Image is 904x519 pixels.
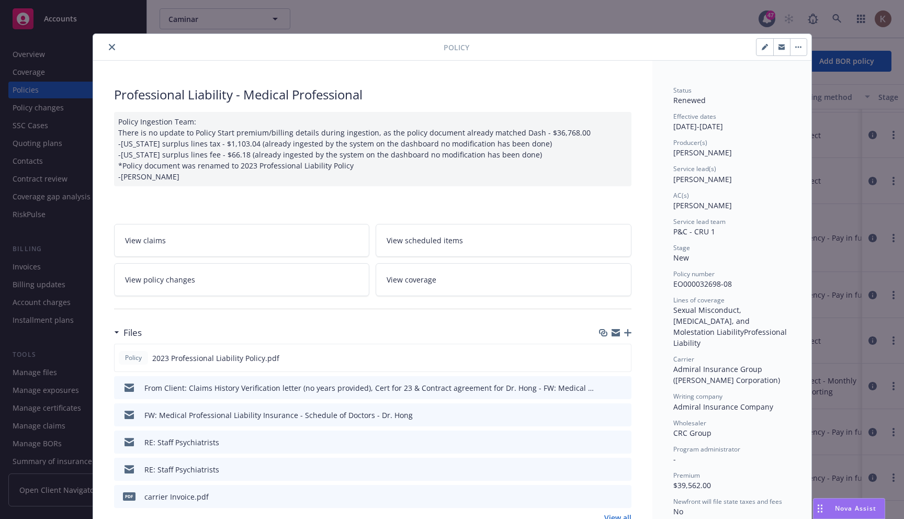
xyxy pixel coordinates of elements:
span: View claims [125,235,166,246]
span: Professional Liability [673,327,789,348]
div: Drag to move [813,499,827,518]
span: Policy [123,353,144,363]
span: [PERSON_NAME] [673,174,732,184]
span: pdf [123,492,135,500]
button: download file [601,437,609,448]
span: [PERSON_NAME] [673,200,732,210]
span: Service lead(s) [673,164,716,173]
div: Policy Ingestion Team: There is no update to Policy Start premium/billing details during ingestio... [114,112,631,186]
span: No [673,506,683,516]
span: Policy [444,42,469,53]
span: New [673,253,689,263]
button: download file [601,410,609,421]
button: download file [601,353,609,364]
span: [PERSON_NAME] [673,148,732,157]
a: View policy changes [114,263,370,296]
span: $39,562.00 [673,480,711,490]
span: Policy number [673,269,715,278]
span: - [673,454,676,464]
span: CRC Group [673,428,711,438]
span: Admiral Insurance Company [673,402,773,412]
span: Program administrator [673,445,740,454]
button: preview file [617,353,627,364]
span: Nova Assist [835,504,876,513]
span: EO000032698-08 [673,279,732,289]
span: Premium [673,471,700,480]
div: [DATE] - [DATE] [673,112,790,132]
span: Renewed [673,95,706,105]
span: View policy changes [125,274,195,285]
span: Sexual Misconduct, [MEDICAL_DATA], and Molestation Liability [673,305,752,337]
button: download file [601,382,609,393]
div: RE: Staff Psychiatrists [144,464,219,475]
div: Files [114,326,142,340]
button: preview file [618,491,627,502]
a: View claims [114,224,370,257]
a: View scheduled items [376,224,631,257]
div: FW: Medical Professional Liability Insurance - Schedule of Doctors - Dr. Hong [144,410,413,421]
div: Professional Liability - Medical Professional [114,86,631,104]
span: Service lead team [673,217,726,226]
button: download file [601,464,609,475]
span: Status [673,86,692,95]
span: P&C - CRU 1 [673,227,715,236]
span: Newfront will file state taxes and fees [673,497,782,506]
button: Nova Assist [813,498,885,519]
button: close [106,41,118,53]
span: AC(s) [673,191,689,200]
span: View coverage [387,274,436,285]
button: preview file [618,382,627,393]
a: View coverage [376,263,631,296]
span: Effective dates [673,112,716,121]
span: View scheduled items [387,235,463,246]
span: Admiral Insurance Group ([PERSON_NAME] Corporation) [673,364,780,385]
span: Producer(s) [673,138,707,147]
span: 2023 Professional Liability Policy.pdf [152,353,279,364]
span: Wholesaler [673,419,706,427]
span: Writing company [673,392,722,401]
h3: Files [123,326,142,340]
div: From Client: Claims History Verification letter (no years provided), Cert for 23 & Contract agree... [144,382,597,393]
button: preview file [618,464,627,475]
button: preview file [618,437,627,448]
span: Lines of coverage [673,296,725,304]
button: download file [601,491,609,502]
button: preview file [618,410,627,421]
span: Carrier [673,355,694,364]
div: RE: Staff Psychiatrists [144,437,219,448]
div: carrier Invoice.pdf [144,491,209,502]
span: Stage [673,243,690,252]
